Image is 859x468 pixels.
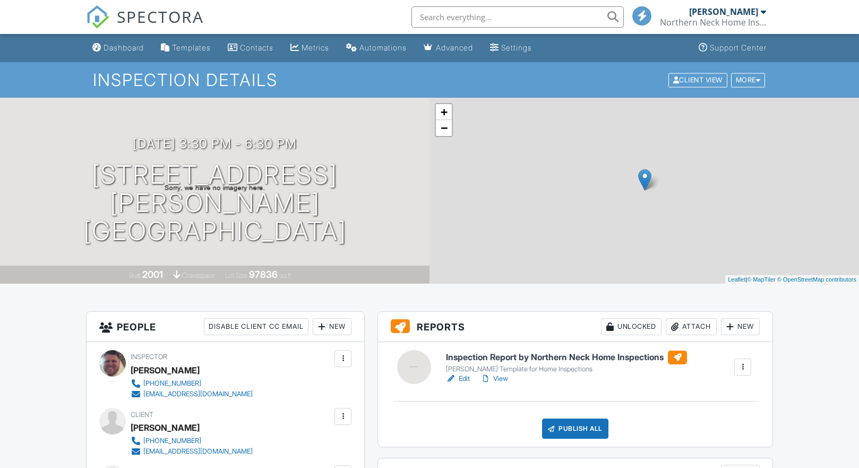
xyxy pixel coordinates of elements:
h6: Inspection Report by Northern Neck Home Inspections [446,351,687,364]
div: New [721,318,760,335]
a: Leaflet [728,276,745,283]
a: [EMAIL_ADDRESS][DOMAIN_NAME] [131,389,253,399]
a: Zoom in [436,104,452,120]
span: sq.ft. [279,271,293,279]
div: [PERSON_NAME] [131,362,200,378]
div: More [731,73,766,87]
a: Support Center [694,38,771,58]
a: Client View [667,75,730,83]
h3: People [87,312,364,342]
div: Attach [666,318,717,335]
div: Client View [668,73,727,87]
span: Built [129,271,141,279]
div: Disable Client CC Email [204,318,308,335]
div: [PHONE_NUMBER] [143,379,201,388]
h3: Reports [378,312,772,342]
a: Zoom out [436,120,452,136]
div: | [725,275,859,284]
a: Dashboard [88,38,148,58]
input: Search everything... [411,6,624,28]
div: [EMAIL_ADDRESS][DOMAIN_NAME] [143,447,253,456]
div: Templates [172,43,211,52]
div: [PERSON_NAME] [689,6,758,17]
a: Edit [446,373,470,384]
div: Publish All [542,419,608,439]
span: Inspector [131,353,167,361]
img: The Best Home Inspection Software - Spectora [86,5,109,29]
span: SPECTORA [117,5,204,28]
h3: [DATE] 3:30 pm - 6:30 pm [133,137,297,151]
div: Advanced [436,43,473,52]
a: Inspection Report by Northern Neck Home Inspections [PERSON_NAME] Template for Home Inspections [446,351,687,374]
a: Settings [486,38,536,58]
a: [PHONE_NUMBER] [131,378,253,389]
div: 97836 [249,269,278,280]
div: [PERSON_NAME] [131,420,200,436]
div: Automations [359,43,407,52]
span: Lot Size [225,271,247,279]
div: Settings [501,43,532,52]
a: © MapTiler [747,276,776,283]
div: Metrics [302,43,329,52]
div: 2001 [142,269,163,280]
h1: Inspection Details [93,71,767,89]
a: © OpenStreetMap contributors [777,276,856,283]
a: [PHONE_NUMBER] [131,436,253,446]
div: [EMAIL_ADDRESS][DOMAIN_NAME] [143,390,253,398]
a: Templates [157,38,215,58]
a: Advanced [419,38,477,58]
div: Support Center [710,43,767,52]
a: Metrics [286,38,333,58]
a: Automations (Basic) [342,38,411,58]
span: Client [131,411,153,419]
a: SPECTORA [86,14,204,37]
a: [EMAIL_ADDRESS][DOMAIN_NAME] [131,446,253,457]
h1: [STREET_ADDRESS][PERSON_NAME] [GEOGRAPHIC_DATA] [17,161,413,245]
div: [PERSON_NAME] Template for Home Inspections [446,365,687,373]
div: Contacts [240,43,273,52]
a: Contacts [224,38,278,58]
div: Unlocked [601,318,662,335]
div: [PHONE_NUMBER] [143,437,201,445]
span: crawlspace [182,271,215,279]
a: View [480,373,508,384]
div: Northern Neck Home Inspections [660,17,766,28]
div: New [313,318,351,335]
div: Dashboard [104,43,144,52]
